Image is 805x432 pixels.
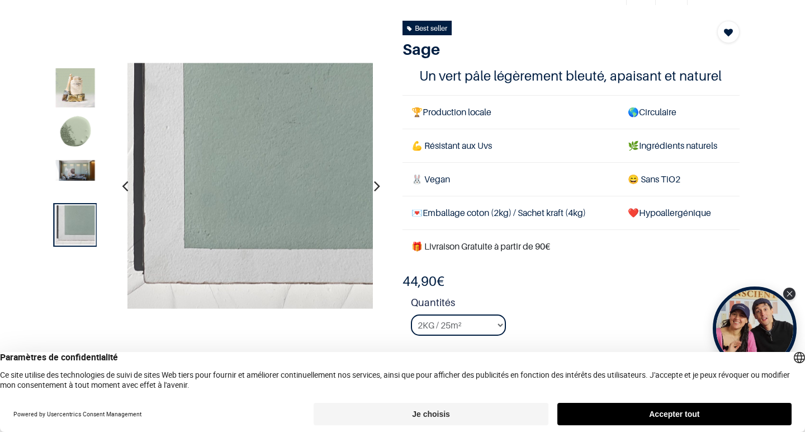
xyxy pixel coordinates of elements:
span: 💌 [411,207,423,218]
span: 💪 Résistant aux Uvs [411,140,492,151]
span: 44,90 [402,273,437,289]
font: 🎁 Livraison Gratuite à partir de 90€ [411,241,550,252]
div: Open Tolstoy [713,287,797,370]
td: ❤️Hypoallergénique [619,196,740,230]
td: ans TiO2 [619,163,740,196]
span: 🐰 Vegan [411,173,450,185]
td: Emballage coton (2kg) / Sachet kraft (4kg) [402,196,619,230]
td: Circulaire [619,95,740,129]
img: Product image [127,63,373,309]
div: Best seller [407,22,447,34]
button: Open chat widget [10,10,43,43]
td: Ingrédients naturels [619,129,740,162]
div: Tolstoy bubble widget [713,287,797,370]
div: Open Tolstoy widget [713,287,797,370]
span: 😄 S [628,173,646,185]
span: 🏆 [411,106,423,118]
button: Add to wishlist [717,21,740,43]
img: Product image [56,160,95,181]
span: Add to wishlist [724,26,733,39]
h1: Sage [402,40,689,59]
img: Product image [56,114,95,153]
h4: Un vert pâle légèrement bleuté, apaisant et naturel [419,67,723,84]
td: Production locale [402,95,619,129]
strong: Quantités [411,295,740,314]
div: Close Tolstoy widget [783,288,795,300]
span: 🌿 [628,140,639,151]
b: € [402,273,444,289]
span: 🌎 [628,106,639,118]
img: Product image [56,68,95,107]
img: Product image [56,206,95,245]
